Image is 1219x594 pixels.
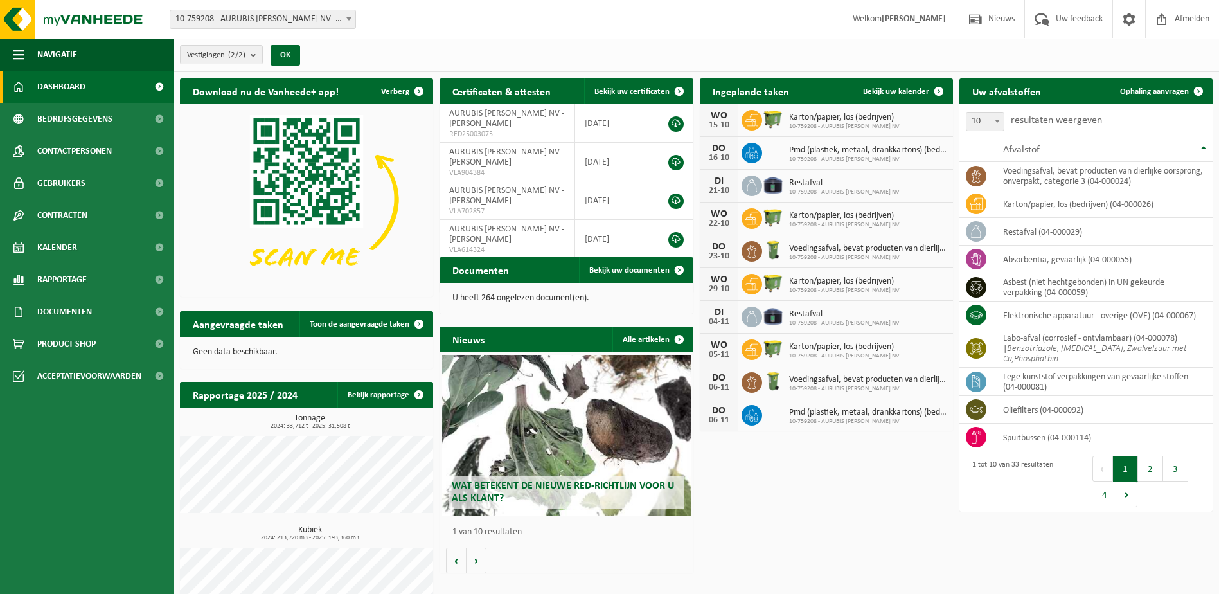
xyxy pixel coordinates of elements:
[170,10,356,29] span: 10-759208 - AURUBIS OLEN NV - OLEN
[1138,456,1163,482] button: 2
[789,145,947,156] span: Pmd (plastiek, metaal, drankkartons) (bedrijven)
[789,254,947,262] span: 10-759208 - AURUBIS [PERSON_NAME] NV
[966,455,1053,509] div: 1 tot 10 van 33 resultaten
[186,526,433,541] h3: Kubiek
[706,285,732,294] div: 29-10
[180,104,433,294] img: Download de VHEPlus App
[1117,482,1137,507] button: Next
[180,45,263,64] button: Vestigingen(2/2)
[993,396,1213,424] td: oliefilters (04-000092)
[440,327,497,352] h2: Nieuws
[186,414,433,429] h3: Tonnage
[37,167,85,199] span: Gebruikers
[440,257,522,282] h2: Documenten
[789,188,900,196] span: 10-759208 - AURUBIS [PERSON_NAME] NV
[594,87,670,96] span: Bekijk uw certificaten
[762,108,784,130] img: WB-1100-HPE-GN-50
[993,246,1213,273] td: absorbentia, gevaarlijk (04-000055)
[993,162,1213,190] td: voedingsafval, bevat producten van dierlijke oorsprong, onverpakt, categorie 3 (04-000024)
[706,340,732,350] div: WO
[789,375,947,385] span: Voedingsafval, bevat producten van dierlijke oorsprong, onverpakt, categorie 3
[1011,115,1102,125] label: resultaten weergeven
[193,348,420,357] p: Geen data beschikbaar.
[575,104,648,143] td: [DATE]
[789,123,900,130] span: 10-759208 - AURUBIS [PERSON_NAME] NV
[442,355,690,516] a: Wat betekent de nieuwe RED-richtlijn voor u als klant?
[882,14,946,24] strong: [PERSON_NAME]
[452,528,686,537] p: 1 van 10 resultaten
[993,190,1213,218] td: karton/papier, los (bedrijven) (04-000026)
[310,320,409,328] span: Toon de aangevraagde taken
[706,406,732,416] div: DO
[789,342,900,352] span: Karton/papier, los (bedrijven)
[706,219,732,228] div: 22-10
[789,211,900,221] span: Karton/papier, los (bedrijven)
[1092,456,1113,482] button: Previous
[762,370,784,392] img: WB-0140-HPE-GN-50
[706,176,732,186] div: DI
[37,360,141,392] span: Acceptatievoorwaarden
[575,220,648,258] td: [DATE]
[789,408,947,418] span: Pmd (plastiek, metaal, drankkartons) (bedrijven)
[706,111,732,121] div: WO
[449,168,565,178] span: VLA904384
[993,273,1213,301] td: asbest (niet hechtgebonden) in UN gekeurde verpakking (04-000059)
[467,548,486,573] button: Volgende
[579,257,692,283] a: Bekijk uw documenten
[299,311,432,337] a: Toon de aangevraagde taken
[706,242,732,252] div: DO
[789,156,947,163] span: 10-759208 - AURUBIS [PERSON_NAME] NV
[186,535,433,541] span: 2024: 213,720 m3 - 2025: 193,360 m3
[1003,344,1187,364] i: Benzotriazole, [MEDICAL_DATA], Zwalvelzuur met Cu,Phosphatbin
[706,274,732,285] div: WO
[381,87,409,96] span: Verberg
[452,294,680,303] p: U heeft 264 ongelezen document(en).
[187,46,245,65] span: Vestigingen
[993,368,1213,396] td: lege kunststof verpakkingen van gevaarlijke stoffen (04-000081)
[37,296,92,328] span: Documenten
[706,318,732,327] div: 04-11
[706,350,732,359] div: 05-11
[449,129,565,139] span: RED25003075
[337,382,432,408] a: Bekijk rapportage
[762,174,784,195] img: CR-SU-1C-5000-000-02
[449,186,564,206] span: AURUBIS [PERSON_NAME] NV - [PERSON_NAME]
[706,307,732,318] div: DI
[37,103,112,135] span: Bedrijfsgegevens
[170,10,355,28] span: 10-759208 - AURUBIS OLEN NV - OLEN
[37,328,96,360] span: Product Shop
[966,113,1004,130] span: 10
[789,221,900,229] span: 10-759208 - AURUBIS [PERSON_NAME] NV
[271,45,300,66] button: OK
[452,481,674,503] span: Wat betekent de nieuwe RED-richtlijn voor u als klant?
[789,287,900,294] span: 10-759208 - AURUBIS [PERSON_NAME] NV
[706,373,732,383] div: DO
[180,311,296,336] h2: Aangevraagde taken
[449,245,565,255] span: VLA614324
[863,87,929,96] span: Bekijk uw kalender
[762,305,784,327] img: CR-SU-1C-5000-000-02
[575,181,648,220] td: [DATE]
[37,135,112,167] span: Contactpersonen
[449,224,564,244] span: AURUBIS [PERSON_NAME] NV - [PERSON_NAME]
[706,383,732,392] div: 06-11
[589,266,670,274] span: Bekijk uw documenten
[1110,78,1211,104] a: Ophaling aanvragen
[706,143,732,154] div: DO
[186,423,433,429] span: 2024: 33,712 t - 2025: 31,508 t
[180,78,351,104] h2: Download nu de Vanheede+ app!
[440,78,564,104] h2: Certificaten & attesten
[706,252,732,261] div: 23-10
[959,78,1054,104] h2: Uw afvalstoffen
[789,178,900,188] span: Restafval
[762,239,784,261] img: WB-0140-HPE-GN-50
[762,206,784,228] img: WB-1100-HPE-GN-50
[762,337,784,359] img: WB-1100-HPE-GN-50
[706,186,732,195] div: 21-10
[37,199,87,231] span: Contracten
[789,244,947,254] span: Voedingsafval, bevat producten van dierlijke oorsprong, onverpakt, categorie 3
[789,385,947,393] span: 10-759208 - AURUBIS [PERSON_NAME] NV
[1113,456,1138,482] button: 1
[612,327,692,352] a: Alle artikelen
[1163,456,1188,482] button: 3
